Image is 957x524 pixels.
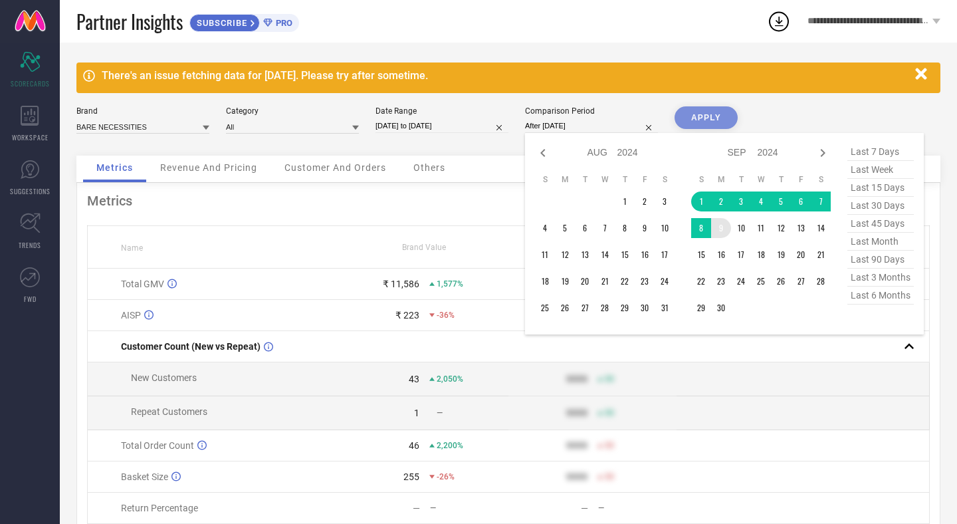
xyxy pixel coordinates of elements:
td: Fri Sep 27 2024 [791,271,811,291]
td: Thu Aug 29 2024 [615,298,635,318]
span: Name [121,243,143,253]
div: 9999 [566,471,587,482]
span: 50 [605,472,614,481]
td: Thu Sep 05 2024 [771,192,791,211]
div: 1 [414,408,419,418]
td: Sat Aug 24 2024 [655,271,675,291]
span: Return Percentage [121,503,198,513]
th: Wednesday [751,174,771,185]
td: Sat Sep 21 2024 [811,245,831,265]
td: Sun Aug 25 2024 [535,298,555,318]
span: Customer And Orders [284,162,386,173]
div: Next month [815,145,831,161]
td: Mon Aug 19 2024 [555,271,575,291]
div: Date Range [375,106,508,116]
td: Sat Aug 31 2024 [655,298,675,318]
td: Fri Aug 02 2024 [635,192,655,211]
div: ₹ 11,586 [383,279,419,289]
span: last month [847,233,914,251]
span: Revenue And Pricing [160,162,257,173]
td: Wed Aug 28 2024 [595,298,615,318]
td: Tue Aug 20 2024 [575,271,595,291]
td: Tue Aug 13 2024 [575,245,595,265]
div: ₹ 223 [395,310,419,321]
td: Mon Sep 02 2024 [711,192,731,211]
th: Wednesday [595,174,615,185]
span: last 7 days [847,143,914,161]
td: Sat Aug 03 2024 [655,192,675,211]
td: Sat Sep 14 2024 [811,218,831,238]
div: Open download list [767,9,791,33]
span: last 30 days [847,197,914,215]
div: Previous month [535,145,551,161]
div: — [581,503,588,513]
span: SUBSCRIBE [190,18,251,28]
div: 255 [403,471,419,482]
span: 50 [605,408,614,418]
td: Mon Sep 30 2024 [711,298,731,318]
span: FWD [24,294,37,304]
span: 2,050% [437,374,463,384]
th: Saturday [811,174,831,185]
td: Thu Aug 22 2024 [615,271,635,291]
span: PRO [272,18,292,28]
td: Sun Aug 04 2024 [535,218,555,238]
td: Fri Sep 20 2024 [791,245,811,265]
td: Sun Aug 11 2024 [535,245,555,265]
input: Select comparison period [525,119,658,133]
div: 9999 [566,408,587,418]
td: Fri Sep 13 2024 [791,218,811,238]
span: Brand Value [402,243,446,252]
td: Wed Aug 14 2024 [595,245,615,265]
th: Friday [791,174,811,185]
div: Category [226,106,359,116]
span: 1,577% [437,279,463,289]
th: Thursday [615,174,635,185]
div: There's an issue fetching data for [DATE]. Please try after sometime. [102,69,908,82]
td: Tue Aug 06 2024 [575,218,595,238]
th: Monday [555,174,575,185]
td: Mon Sep 16 2024 [711,245,731,265]
span: Others [413,162,445,173]
span: last 15 days [847,179,914,197]
span: Total GMV [121,279,164,289]
td: Tue Sep 24 2024 [731,271,751,291]
span: WORKSPACE [12,132,49,142]
td: Sun Sep 22 2024 [691,271,711,291]
div: Comparison Period [525,106,658,116]
td: Sun Sep 01 2024 [691,192,711,211]
span: SCORECARDS [11,78,50,88]
div: 9999 [566,440,587,451]
span: -26% [437,472,455,481]
div: — [413,503,420,513]
td: Wed Aug 21 2024 [595,271,615,291]
td: Thu Sep 19 2024 [771,245,791,265]
span: last 3 months [847,269,914,287]
th: Sunday [691,174,711,185]
div: Brand [76,106,209,116]
span: Repeat Customers [131,406,207,417]
th: Sunday [535,174,555,185]
th: Friday [635,174,655,185]
span: New Customers [131,372,197,383]
span: last 6 months [847,287,914,305]
span: — [437,408,443,418]
td: Thu Sep 12 2024 [771,218,791,238]
td: Fri Aug 30 2024 [635,298,655,318]
div: 46 [409,440,419,451]
td: Fri Aug 23 2024 [635,271,655,291]
td: Thu Aug 15 2024 [615,245,635,265]
span: 50 [605,374,614,384]
span: -36% [437,311,455,320]
td: Tue Sep 17 2024 [731,245,751,265]
td: Thu Aug 08 2024 [615,218,635,238]
span: Customer Count (New vs Repeat) [121,341,261,352]
div: 43 [409,374,419,384]
span: Total Order Count [121,440,194,451]
td: Wed Sep 11 2024 [751,218,771,238]
td: Wed Aug 07 2024 [595,218,615,238]
span: 2,200% [437,441,463,450]
td: Fri Aug 09 2024 [635,218,655,238]
td: Fri Aug 16 2024 [635,245,655,265]
td: Thu Aug 01 2024 [615,192,635,211]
